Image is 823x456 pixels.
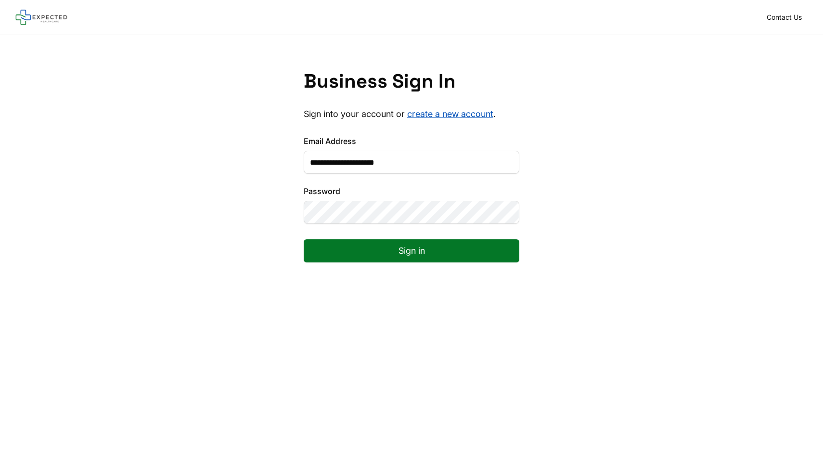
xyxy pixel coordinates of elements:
a: Contact Us [761,11,808,24]
label: Email Address [304,135,519,147]
label: Password [304,185,519,197]
a: create a new account [407,109,493,119]
button: Sign in [304,239,519,262]
h1: Business Sign In [304,70,519,93]
p: Sign into your account or . [304,108,519,120]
